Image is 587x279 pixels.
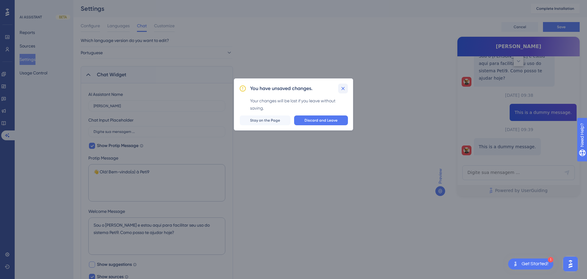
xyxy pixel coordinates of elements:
h2: You have unsaved changes. [250,85,312,92]
span: Stay on the Page [250,118,280,123]
img: launcher-image-alternative-text [512,260,519,268]
div: Get Started! [522,261,548,267]
div: Open Get Started! checklist, remaining modules: 1 [508,258,553,270]
div: Your changes will be lost if you leave without saving. [250,97,348,112]
span: Discard and Leave [305,118,338,123]
span: Need Help? [14,2,38,9]
iframe: UserGuiding AI Assistant Launcher [561,255,580,273]
div: 1 [548,257,553,262]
